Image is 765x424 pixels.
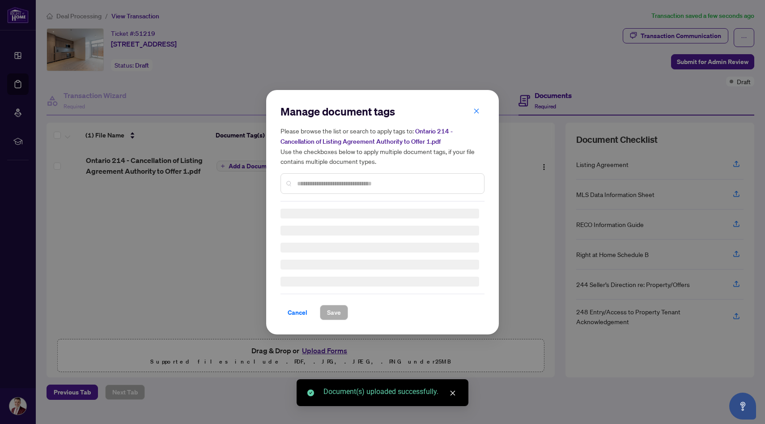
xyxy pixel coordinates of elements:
span: close [473,107,480,114]
span: check-circle [307,390,314,396]
span: Ontario 214 - Cancellation of Listing Agreement Authority to Offer 1.pdf [280,127,453,146]
span: Cancel [288,305,307,320]
button: Save [320,305,348,320]
span: close [450,390,456,396]
a: Close [448,388,458,398]
button: Cancel [280,305,314,320]
button: Open asap [729,393,756,420]
div: Document(s) uploaded successfully. [323,386,458,397]
h2: Manage document tags [280,104,484,119]
h5: Please browse the list or search to apply tags to: Use the checkboxes below to apply multiple doc... [280,126,484,166]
